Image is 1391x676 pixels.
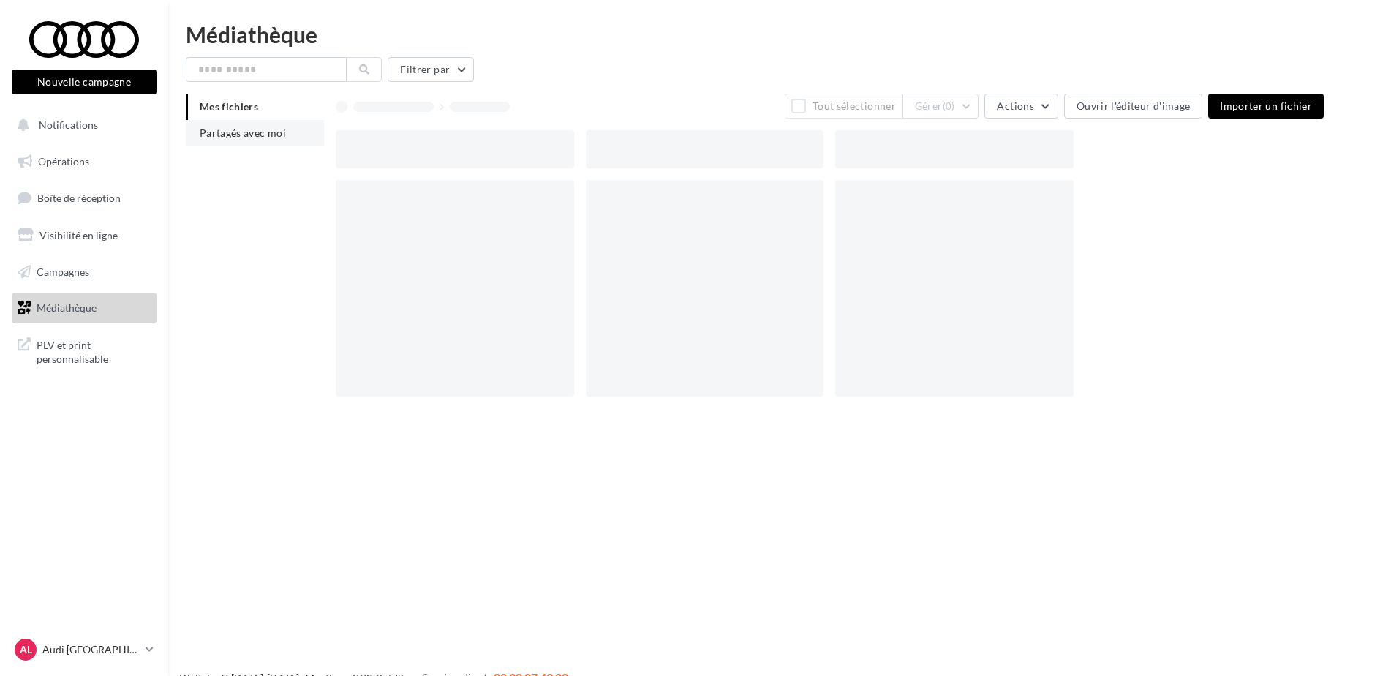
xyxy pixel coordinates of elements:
[37,265,89,277] span: Campagnes
[9,293,159,323] a: Médiathèque
[200,100,258,113] span: Mes fichiers
[37,192,121,204] span: Boîte de réception
[39,229,118,241] span: Visibilité en ligne
[1064,94,1202,119] button: Ouvrir l'éditeur d'image
[37,301,97,314] span: Médiathèque
[20,642,32,657] span: AL
[9,257,159,288] a: Campagnes
[12,636,157,664] a: AL Audi [GEOGRAPHIC_DATA]
[200,127,286,139] span: Partagés avec moi
[38,155,89,168] span: Opérations
[902,94,979,119] button: Gérer(0)
[388,57,474,82] button: Filtrer par
[12,70,157,94] button: Nouvelle campagne
[39,119,98,131] span: Notifications
[186,23,1373,45] div: Médiathèque
[984,94,1058,119] button: Actions
[9,182,159,214] a: Boîte de réception
[943,100,955,112] span: (0)
[9,220,159,251] a: Visibilité en ligne
[1220,99,1312,112] span: Importer un fichier
[9,110,154,140] button: Notifications
[42,642,140,657] p: Audi [GEOGRAPHIC_DATA]
[9,146,159,177] a: Opérations
[997,99,1033,112] span: Actions
[37,335,151,367] span: PLV et print personnalisable
[1208,94,1324,119] button: Importer un fichier
[9,329,159,372] a: PLV et print personnalisable
[785,94,902,119] button: Tout sélectionner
